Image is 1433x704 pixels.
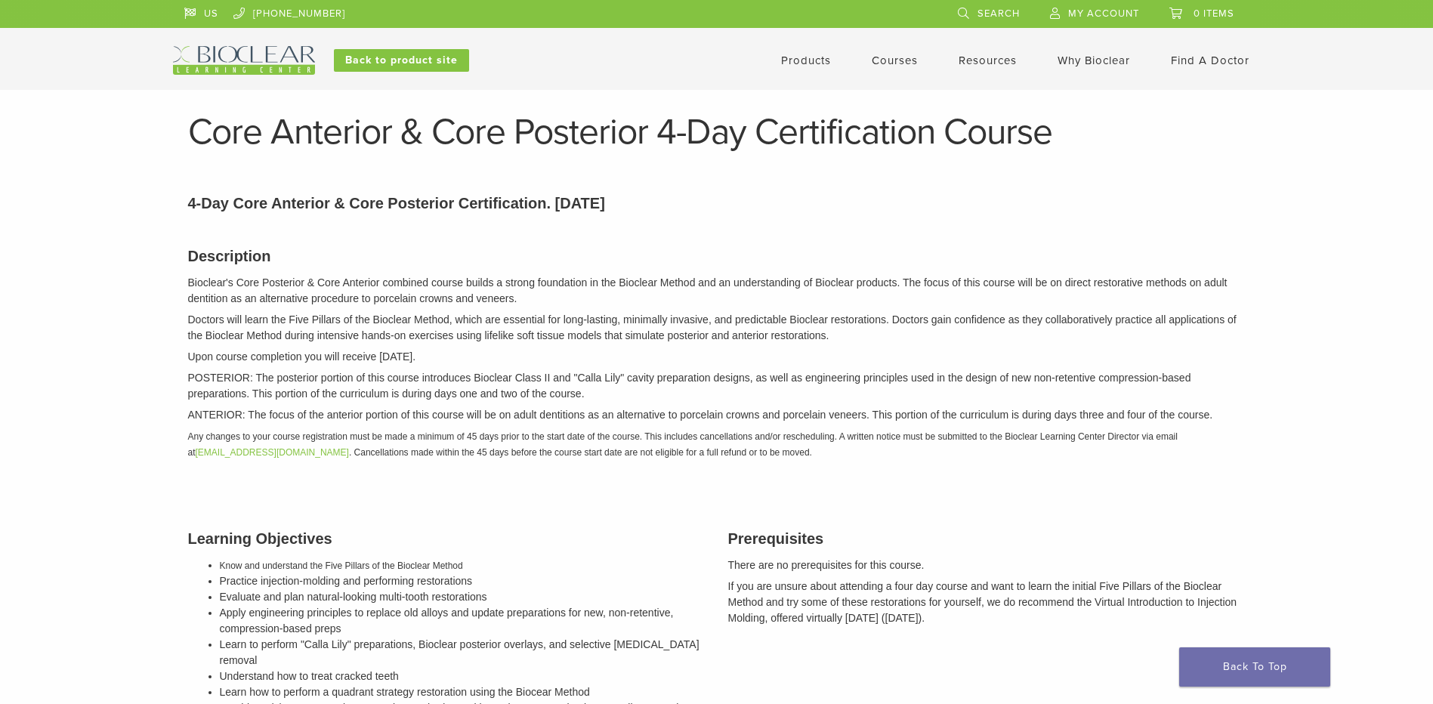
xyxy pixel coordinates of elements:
[173,46,315,75] img: Bioclear
[220,573,706,589] li: Practice injection-molding and performing restorations
[1058,54,1130,67] a: Why Bioclear
[728,527,1246,550] h3: Prerequisites
[781,54,831,67] a: Products
[1068,8,1139,20] span: My Account
[977,8,1020,20] span: Search
[220,684,706,700] li: Learn how to perform a quadrant strategy restoration using the Biocear Method
[220,589,706,605] li: Evaluate and plan natural-looking multi-tooth restorations
[188,275,1246,307] p: Bioclear's Core Posterior & Core Anterior combined course builds a strong foundation in the Biocl...
[220,560,463,571] span: Know and understand the Five Pillars of the Bioclear Method
[1194,8,1234,20] span: 0 items
[188,192,1246,215] p: 4-Day Core Anterior & Core Posterior Certification. [DATE]
[220,668,706,684] li: Understand how to treat cracked teeth
[1171,54,1249,67] a: Find A Doctor
[220,605,706,637] li: Apply engineering principles to replace old alloys and update preparations for new, non-retentive...
[1179,647,1330,687] a: Back To Top
[188,431,1178,458] em: Any changes to your course registration must be made a minimum of 45 days prior to the start date...
[728,557,1246,573] p: There are no prerequisites for this course.
[188,370,1246,402] p: POSTERIOR: The posterior portion of this course introduces Bioclear Class II and "Calla Lily" cav...
[188,407,1246,423] p: ANTERIOR: The focus of the anterior portion of this course will be on adult dentitions as an alte...
[196,447,349,458] a: [EMAIL_ADDRESS][DOMAIN_NAME]
[959,54,1017,67] a: Resources
[872,54,918,67] a: Courses
[188,312,1246,344] p: Doctors will learn the Five Pillars of the Bioclear Method, which are essential for long-lasting,...
[188,114,1246,150] h1: Core Anterior & Core Posterior 4-Day Certification Course
[188,527,706,550] h3: Learning Objectives
[188,349,1246,365] p: Upon course completion you will receive [DATE].
[220,637,706,668] li: Learn to perform "Calla Lily" preparations, Bioclear posterior overlays, and selective [MEDICAL_D...
[188,245,1246,267] h3: Description
[728,579,1246,626] p: If you are unsure about attending a four day course and want to learn the initial Five Pillars of...
[334,49,469,72] a: Back to product site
